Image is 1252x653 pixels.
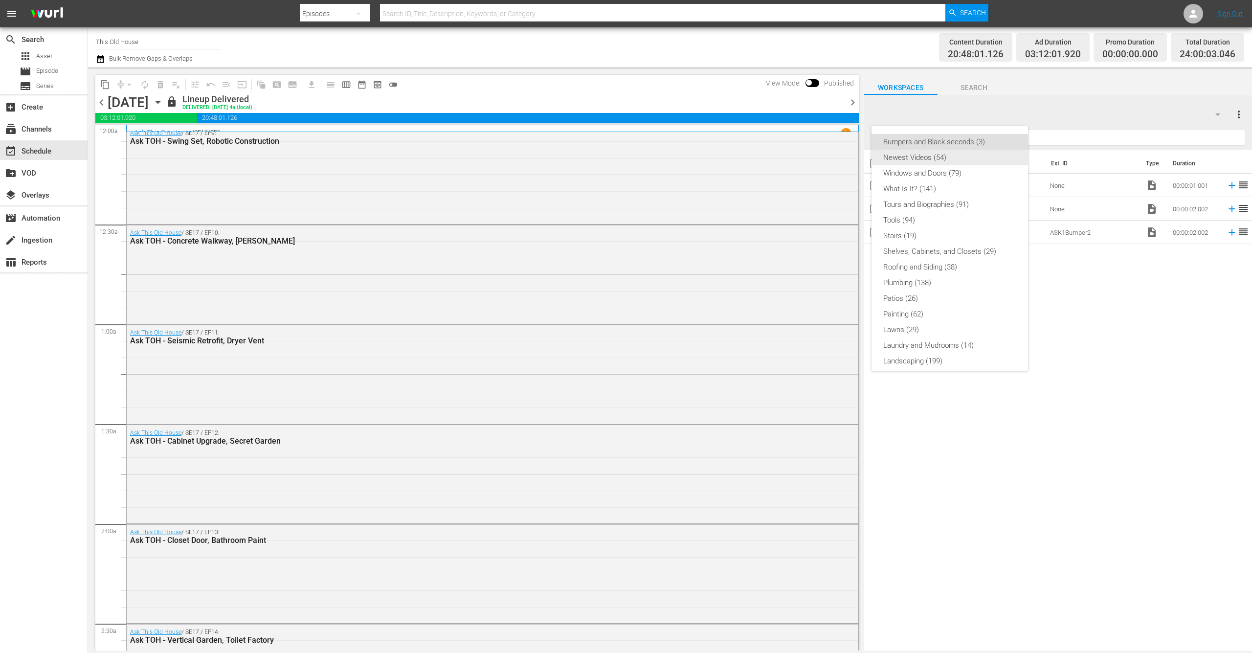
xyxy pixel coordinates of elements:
[883,275,1016,291] div: Plumbing (138)
[883,181,1016,197] div: What Is It? (141)
[883,165,1016,181] div: Windows and Doors (79)
[883,244,1016,259] div: Shelves, Cabinets, and Closets (29)
[883,338,1016,353] div: Laundry and Mudrooms (14)
[883,353,1016,369] div: Landscaping (199)
[883,369,1016,384] div: Kitchens (73)
[883,150,1016,165] div: Newest Videos (54)
[883,259,1016,275] div: Roofing and Siding (38)
[883,134,1016,150] div: Bumpers and Black seconds (3)
[883,212,1016,228] div: Tools (94)
[883,306,1016,322] div: Painting (62)
[883,197,1016,212] div: Tours and Biographies (91)
[883,228,1016,244] div: Stairs (19)
[883,291,1016,306] div: Patios (26)
[883,322,1016,338] div: Lawns (29)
